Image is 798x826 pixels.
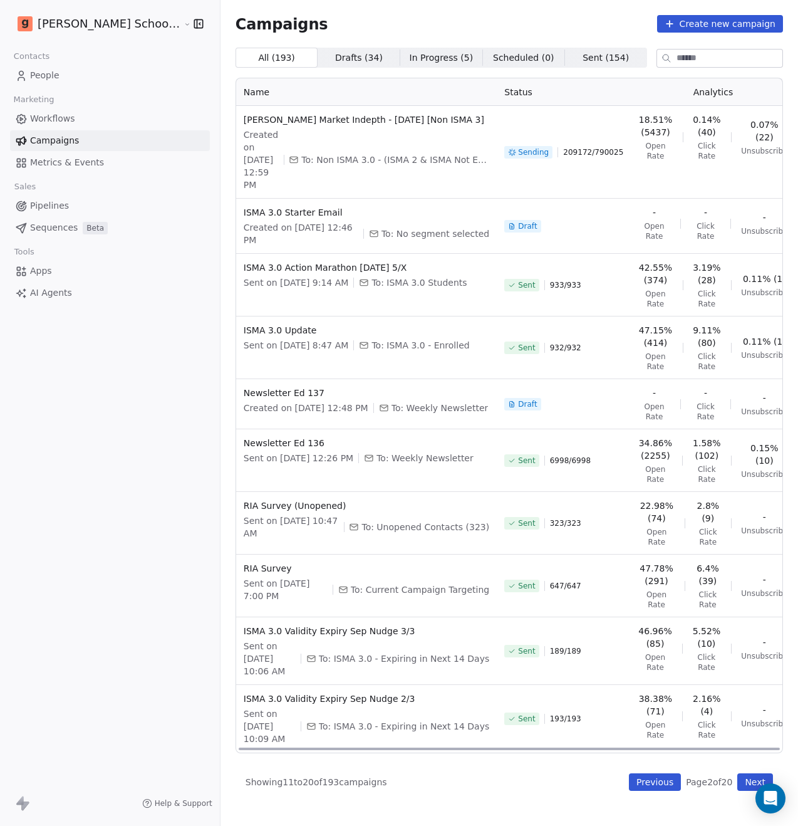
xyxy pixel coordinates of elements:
th: Analytics [631,78,795,106]
span: Sent on [DATE] 9:14 AM [244,276,349,289]
span: Unsubscribe [741,146,787,156]
span: Unsubscribe [741,226,787,236]
th: Name [236,78,497,106]
span: Open Rate [638,464,672,484]
a: Apps [10,261,210,281]
span: - [763,211,766,224]
span: 189 / 189 [550,646,581,656]
span: To: ISMA 3.0 Students [371,276,467,289]
span: Page 2 of 20 [686,776,732,788]
span: 3.19% (28) [693,261,720,286]
span: Sent [518,456,535,466]
span: Newsletter Ed 137 [244,387,489,399]
span: Pipelines [30,199,69,212]
span: Sales [9,177,41,196]
span: 0.11% (1) [743,273,786,285]
span: To: ISMA 3.0 - Enrolled [371,339,469,352]
span: 0.14% (40) [693,113,720,139]
span: Sent [518,581,535,591]
span: - [653,387,656,399]
span: Help & Support [155,798,212,808]
button: Next [737,773,773,791]
span: Unsubscribe [741,526,787,536]
span: Open Rate [638,289,672,309]
span: To: Non ISMA 3.0 - (ISMA 2 & ISMA Not Enrolled) [301,154,489,166]
span: To: Weekly Newsletter [391,402,489,414]
span: Sent [518,646,535,656]
span: RIA Survey [244,562,489,575]
span: Draft [518,221,537,231]
span: Sent on [DATE] 12:26 PM [244,452,353,464]
a: People [10,65,210,86]
span: - [763,573,766,586]
span: Beta [83,222,108,234]
span: 933 / 933 [550,280,581,290]
span: Sent [518,343,535,353]
span: RIA Survey (Unopened) [244,499,489,512]
a: Campaigns [10,130,210,151]
span: In Progress ( 5 ) [410,51,474,65]
span: 1.58% (102) [693,437,721,462]
span: Unsubscribe [741,469,787,479]
span: Scheduled ( 0 ) [493,51,554,65]
span: Sent on [DATE] 10:47 AM [244,515,339,540]
span: Open Rate [638,590,674,610]
img: Goela%20School%20Logos%20(4).png [18,16,33,31]
span: 38.38% (71) [638,693,672,718]
span: To: Unopened Contacts (323) [361,521,489,533]
span: 932 / 932 [550,343,581,353]
span: 0.15% (10) [741,442,787,467]
span: Unsubscribe [741,288,787,298]
span: Showing 11 to 20 of 193 campaigns [246,776,387,788]
span: - [653,206,656,219]
span: To: Current Campaign Targeting [351,583,489,596]
span: - [763,392,766,404]
span: 47.15% (414) [638,324,672,349]
span: To: ISMA 3.0 - Expiring in Next 14 Days [319,652,490,665]
span: ISMA 3.0 Update [244,324,489,337]
span: ISMA 3.0 Action Marathon [DATE] 5/X [244,261,489,274]
a: Workflows [10,108,210,129]
span: Click Rate [691,221,721,241]
span: Created on [DATE] 12:48 PM [244,402,368,414]
span: 6998 / 6998 [550,456,591,466]
a: Help & Support [142,798,212,808]
th: Status [497,78,631,106]
span: Click Rate [695,527,720,547]
span: Open Rate [638,221,670,241]
span: Click Rate [691,402,721,422]
span: Open Rate [638,720,672,740]
span: - [763,511,766,523]
span: 5.52% (10) [692,625,720,650]
span: Click Rate [693,464,721,484]
span: To: No segment selected [381,227,489,240]
span: Marketing [8,90,60,109]
span: - [763,636,766,649]
span: Campaigns [236,15,328,33]
span: - [704,387,707,399]
span: Unsubscribe [741,407,787,417]
span: ISMA 3.0 Validity Expiry Sep Nudge 2/3 [244,693,489,705]
button: Create new campaign [657,15,783,33]
div: Open Intercom Messenger [755,783,785,813]
span: Created on [DATE] 12:59 PM [244,128,279,191]
span: Apps [30,264,52,278]
span: Metrics & Events [30,156,104,169]
span: 193 / 193 [550,714,581,724]
span: Open Rate [638,652,671,672]
span: Sent on [DATE] 10:09 AM [244,708,296,745]
span: To: ISMA 3.0 - Expiring in Next 14 Days [319,720,490,733]
span: Sent on [DATE] 10:06 AM [244,640,296,677]
button: [PERSON_NAME] School of Finance LLP [15,13,174,34]
span: Click Rate [693,352,720,372]
span: People [30,69,60,82]
span: ISMA 3.0 Starter Email [244,206,489,219]
span: Created on [DATE] 12:46 PM [244,221,358,246]
span: Sent [518,280,535,290]
span: Sequences [30,221,78,234]
span: 209172 / 790025 [563,147,623,157]
span: Newsletter Ed 136 [244,437,489,449]
span: Workflows [30,112,75,125]
span: Sent on [DATE] 8:47 AM [244,339,349,352]
span: 647 / 647 [550,581,581,591]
